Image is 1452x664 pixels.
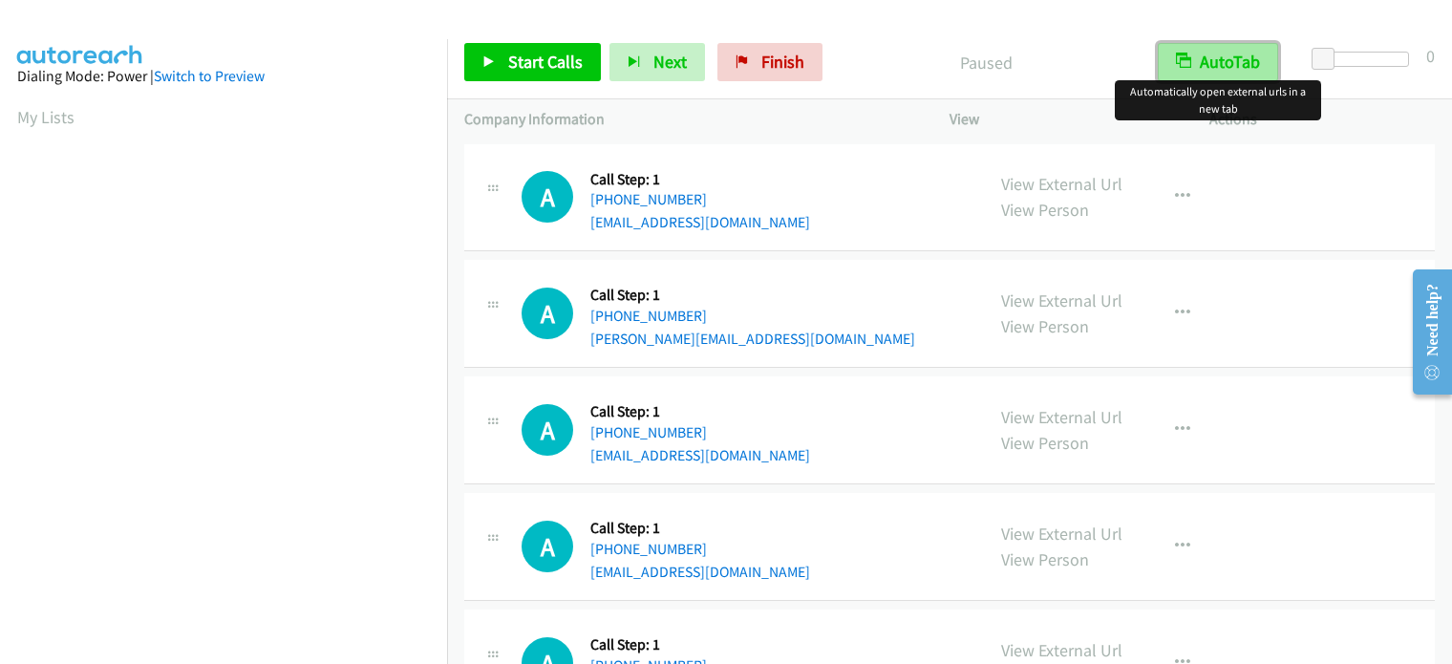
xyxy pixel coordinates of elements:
a: View Person [1001,548,1089,570]
a: [PHONE_NUMBER] [590,307,707,325]
a: View External Url [1001,639,1122,661]
h5: Call Step: 1 [590,635,810,654]
h1: A [522,171,573,223]
a: [EMAIL_ADDRESS][DOMAIN_NAME] [590,446,810,464]
p: Paused [848,50,1123,75]
span: Finish [761,51,804,73]
a: View External Url [1001,289,1122,311]
p: Company Information [464,108,915,131]
h1: A [522,288,573,339]
div: The call is yet to be attempted [522,171,573,223]
h5: Call Step: 1 [590,286,915,305]
h1: A [522,404,573,456]
div: Delay between calls (in seconds) [1321,52,1409,67]
a: View Person [1001,199,1089,221]
p: Actions [1209,108,1435,131]
h5: Call Step: 1 [590,519,810,538]
a: [EMAIL_ADDRESS][DOMAIN_NAME] [590,563,810,581]
div: Automatically open external urls in a new tab [1115,80,1321,120]
a: [EMAIL_ADDRESS][DOMAIN_NAME] [590,213,810,231]
iframe: Resource Center [1398,256,1452,408]
a: View External Url [1001,523,1122,545]
div: The call is yet to be attempted [522,288,573,339]
h5: Call Step: 1 [590,170,810,189]
div: 0 [1426,43,1435,69]
a: [PHONE_NUMBER] [590,190,707,208]
span: Next [653,51,687,73]
button: AutoTab [1158,43,1278,81]
h1: A [522,521,573,572]
a: [PHONE_NUMBER] [590,540,707,558]
button: Next [609,43,705,81]
a: View Person [1001,432,1089,454]
h5: Call Step: 1 [590,402,810,421]
a: View External Url [1001,173,1122,195]
a: My Lists [17,106,75,128]
p: View [950,108,1175,131]
a: [PERSON_NAME][EMAIL_ADDRESS][DOMAIN_NAME] [590,330,915,348]
a: View External Url [1001,406,1122,428]
a: Finish [717,43,822,81]
a: Switch to Preview [154,67,265,85]
div: Dialing Mode: Power | [17,65,430,88]
a: Start Calls [464,43,601,81]
div: The call is yet to be attempted [522,404,573,456]
div: The call is yet to be attempted [522,521,573,572]
a: [PHONE_NUMBER] [590,423,707,441]
span: Start Calls [508,51,583,73]
a: View Person [1001,315,1089,337]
